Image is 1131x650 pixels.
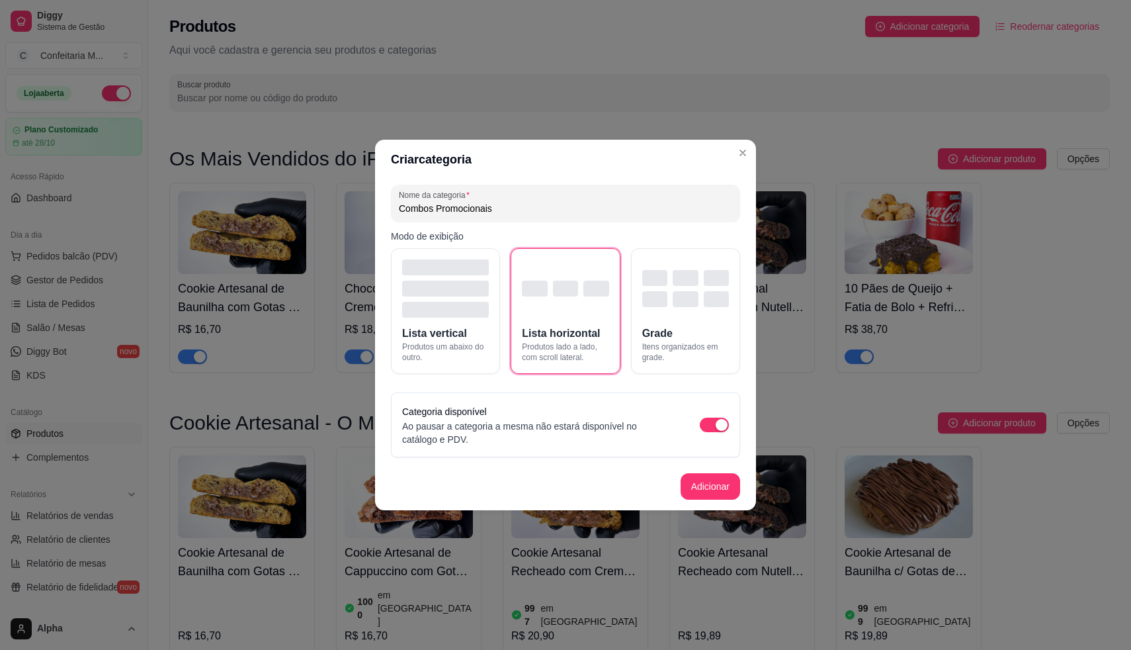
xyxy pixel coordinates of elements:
[402,406,487,417] label: Categoria disponível
[642,326,673,342] span: Grade
[681,473,740,500] button: Adicionar
[511,248,620,374] button: Lista horizontalProdutos lado a lado, com scroll lateral.
[522,326,600,342] span: Lista horizontal
[391,230,740,243] p: Modo de exibição
[732,142,753,163] button: Close
[402,326,467,342] span: Lista vertical
[642,342,729,363] span: Itens organizados em grade.
[402,342,489,363] span: Produtos um abaixo do outro.
[402,420,673,446] p: Ao pausar a categoria a mesma não estará disponível no catálogo e PDV.
[399,202,732,215] input: Nome da categoria
[399,189,474,201] label: Nome da categoria
[631,248,740,374] button: GradeItens organizados em grade.
[375,140,756,179] header: Criar categoria
[391,248,500,374] button: Lista verticalProdutos um abaixo do outro.
[522,342,608,363] span: Produtos lado a lado, com scroll lateral.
